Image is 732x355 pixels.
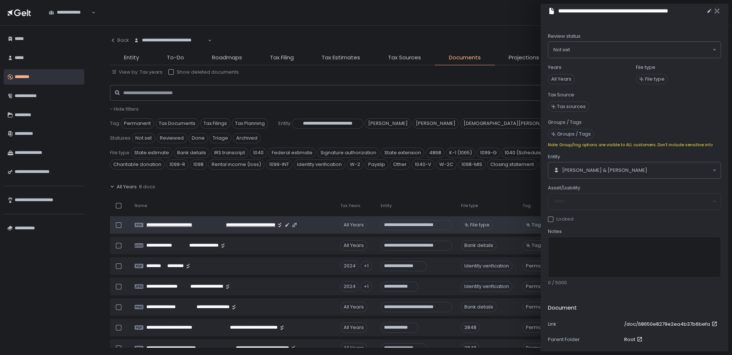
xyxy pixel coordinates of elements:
span: W-2C [436,159,457,170]
div: Search for option [44,5,95,20]
span: Groups / Tags [557,131,591,137]
div: Search for option [129,33,212,48]
div: 2848 [461,343,480,353]
span: Identity verification [294,159,345,170]
span: Tax Sources [388,53,421,62]
span: Tax Filing [270,53,294,62]
span: Other [390,159,410,170]
span: Rental income (loss) [208,159,264,170]
span: Entity [124,53,139,62]
span: All Years [548,74,575,84]
span: File type [645,76,665,82]
div: All Years [340,322,367,333]
span: Permanent [523,322,556,333]
span: Tax Filings [200,118,230,129]
span: Tag [110,120,119,127]
span: Permanent [523,261,556,271]
span: W-2 [347,159,363,170]
span: Payslip [365,159,388,170]
div: Link [548,321,621,328]
span: File type [470,222,490,228]
span: File type [110,149,129,156]
div: Search for option [548,42,721,58]
span: K-1 (1065) [446,148,475,158]
div: Note: Group/tag options are visible to ALL customers. Don't include sensitive info [548,142,721,148]
span: Permanent [121,118,154,129]
div: 0 / 5000 [548,280,721,286]
h2: Document [548,304,577,312]
div: Identity verification [461,261,512,271]
div: Back [110,37,129,44]
span: Name [135,203,147,208]
span: Tax Years [340,203,360,208]
div: All Years [340,220,367,230]
span: Bank details [174,148,209,158]
span: Entity [548,154,560,160]
label: Years [548,64,561,71]
input: Search for option [134,44,207,51]
span: Roadmaps [212,53,242,62]
div: Identity verification [461,281,512,292]
span: [DEMOGRAPHIC_DATA][PERSON_NAME] [460,118,561,129]
span: [PERSON_NAME] [413,118,459,129]
a: Root [624,336,644,343]
div: All Years [340,302,367,312]
span: Projections [509,53,539,62]
span: 1099-R [166,159,189,170]
input: Search for option [647,167,712,174]
label: Groups / Tags [548,119,582,126]
div: Parent Folder [548,336,621,343]
a: /doc/68650e8279e2ea4b37b6befa [624,321,719,328]
span: [PERSON_NAME] & [PERSON_NAME] [562,167,647,174]
span: Statuses [110,135,131,141]
span: Review status [548,33,581,40]
button: - Hide filters [110,106,139,112]
button: Back [110,33,129,48]
span: 2848 [539,159,557,170]
span: Tag [532,242,541,249]
span: 1099-G [477,148,500,158]
span: Tag [523,203,531,208]
div: 2024 [340,281,359,292]
span: Signature authorization [317,148,380,158]
span: Charitable donation [110,159,165,170]
span: Tax Planning [232,118,268,129]
span: Asset/Liability [548,185,580,191]
span: 1040 (Schedule H) [501,148,551,158]
span: 1098 [190,159,207,170]
div: Bank details [461,240,497,251]
div: 2848 [461,322,480,333]
input: Search for option [570,46,712,53]
button: View by: Tax years [111,69,162,75]
span: Closing statement [487,159,537,170]
span: Tag [532,222,541,228]
div: All Years [340,240,367,251]
span: IRS transcript [211,148,248,158]
span: Not set [132,133,155,143]
span: Tax Documents [155,118,199,129]
span: File type [461,203,478,208]
span: 1098-MIS [458,159,486,170]
span: All Years [117,184,137,190]
span: 4868 [426,148,444,158]
span: [PERSON_NAME] [365,118,411,129]
span: Entity [278,120,290,127]
span: Federal estimate [268,148,316,158]
span: Permanent [523,281,556,292]
span: 1040 [250,148,267,158]
div: Search for option [548,162,721,178]
span: Not set [553,46,570,53]
span: Notes [548,228,562,235]
span: Tax Estimates [322,53,360,62]
span: 8 docs [139,184,155,190]
span: Triage [209,133,231,143]
label: Tax Source [548,92,574,98]
span: Documents [449,53,481,62]
div: All Years [340,343,367,353]
span: State estimate [131,148,172,158]
span: State extension [381,148,424,158]
div: Bank details [461,302,497,312]
span: 1040-V [411,159,435,170]
span: 1099-INT [266,159,292,170]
